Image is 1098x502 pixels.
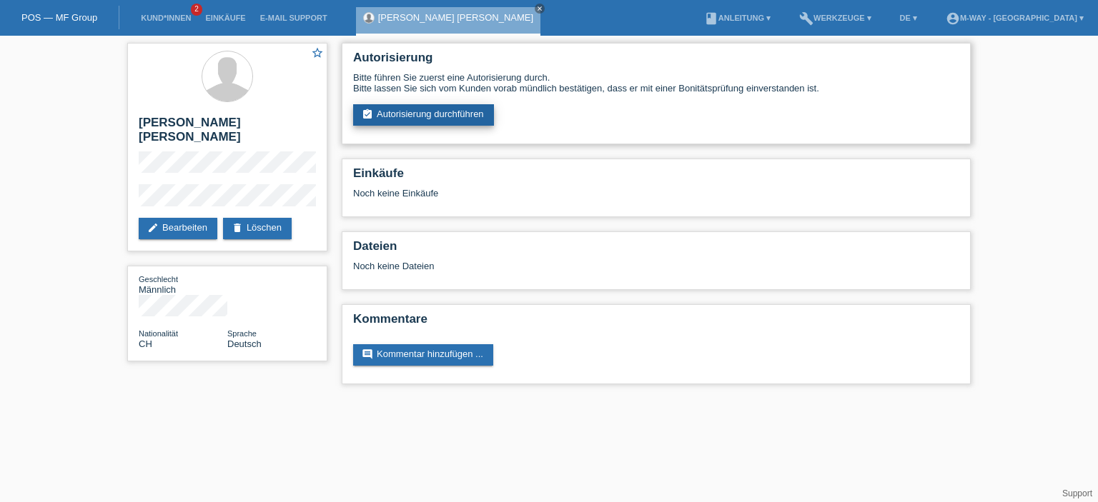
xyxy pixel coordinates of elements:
[353,72,959,94] div: Bitte führen Sie zuerst eine Autorisierung durch. Bitte lassen Sie sich vom Kunden vorab mündlich...
[353,344,493,366] a: commentKommentar hinzufügen ...
[139,338,152,349] span: Schweiz
[253,14,335,22] a: E-Mail Support
[353,312,959,333] h2: Kommentare
[139,116,316,151] h2: [PERSON_NAME] [PERSON_NAME]
[704,11,718,26] i: book
[536,5,543,12] i: close
[353,188,959,209] div: Noch keine Einkäufe
[311,46,324,61] a: star_border
[697,14,778,22] a: bookAnleitung ▾
[311,46,324,59] i: star_border
[223,218,292,239] a: deleteLöschen
[353,166,959,188] h2: Einkäufe
[139,329,178,338] span: Nationalität
[139,275,178,283] span: Geschlecht
[353,239,959,261] h2: Dateien
[353,261,790,271] div: Noch keine Dateien
[946,11,960,26] i: account_circle
[939,14,1091,22] a: account_circlem-way - [GEOGRAPHIC_DATA] ▾
[147,222,159,234] i: edit
[232,222,243,234] i: delete
[362,348,373,360] i: comment
[535,4,545,14] a: close
[353,51,959,72] h2: Autorisierung
[227,329,257,338] span: Sprache
[799,11,813,26] i: build
[227,338,262,349] span: Deutsch
[1062,488,1092,498] a: Support
[139,218,217,239] a: editBearbeiten
[353,104,494,126] a: assignment_turned_inAutorisierung durchführen
[198,14,252,22] a: Einkäufe
[21,12,97,23] a: POS — MF Group
[191,4,202,16] span: 2
[134,14,198,22] a: Kund*innen
[362,109,373,120] i: assignment_turned_in
[893,14,924,22] a: DE ▾
[378,12,533,23] a: [PERSON_NAME] [PERSON_NAME]
[139,273,227,295] div: Männlich
[792,14,879,22] a: buildWerkzeuge ▾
